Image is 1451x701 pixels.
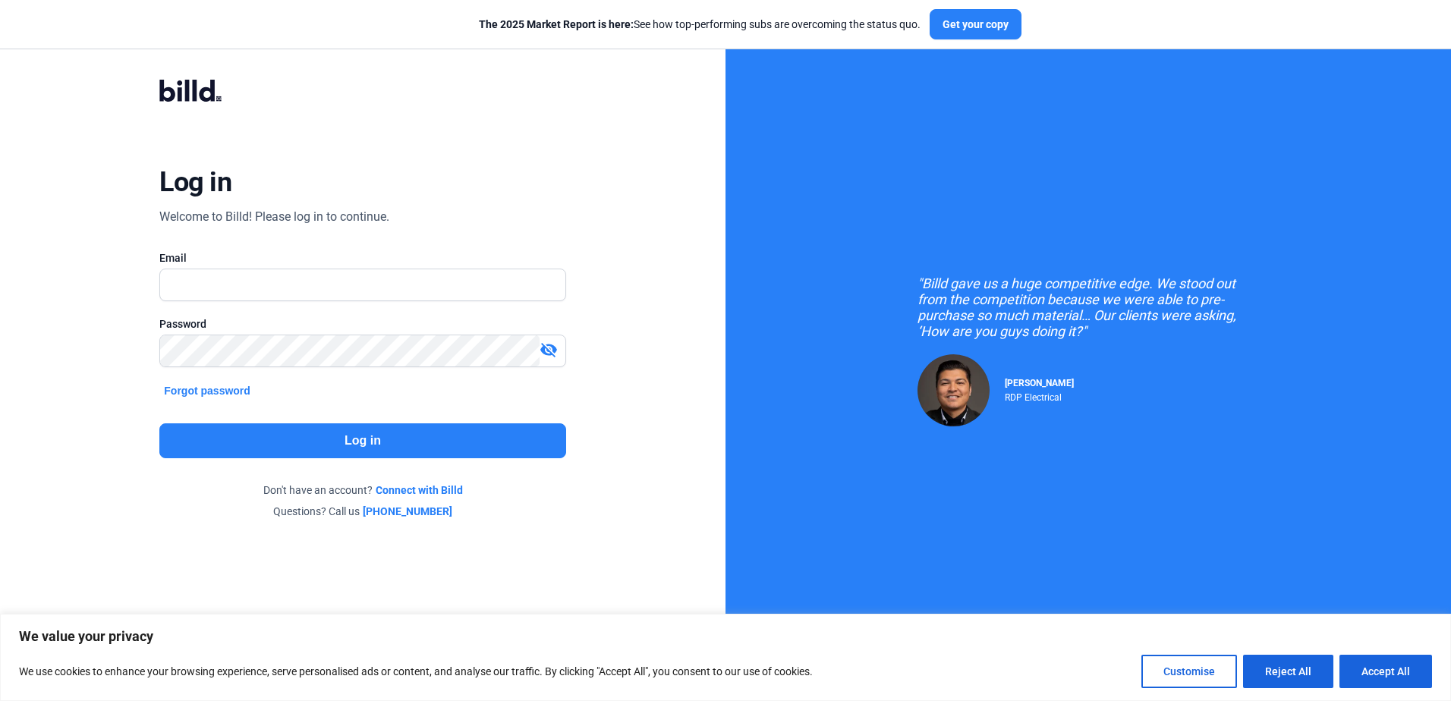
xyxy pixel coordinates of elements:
div: RDP Electrical [1005,388,1074,403]
div: Password [159,316,565,332]
p: We value your privacy [19,627,1432,646]
div: Don't have an account? [159,483,565,498]
button: Accept All [1339,655,1432,688]
mat-icon: visibility_off [540,341,558,359]
img: Raul Pacheco [917,354,990,426]
button: Forgot password [159,382,255,399]
span: [PERSON_NAME] [1005,378,1074,388]
p: We use cookies to enhance your browsing experience, serve personalised ads or content, and analys... [19,662,813,681]
div: Log in [159,165,231,199]
div: See how top-performing subs are overcoming the status quo. [479,17,921,32]
div: "Billd gave us a huge competitive edge. We stood out from the competition because we were able to... [917,275,1259,339]
div: Questions? Call us [159,504,565,519]
div: Email [159,250,565,266]
button: Reject All [1243,655,1333,688]
button: Get your copy [930,9,1021,39]
a: Connect with Billd [376,483,463,498]
span: The 2025 Market Report is here: [479,18,634,30]
button: Log in [159,423,565,458]
a: [PHONE_NUMBER] [363,504,452,519]
button: Customise [1141,655,1237,688]
div: Welcome to Billd! Please log in to continue. [159,208,389,226]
